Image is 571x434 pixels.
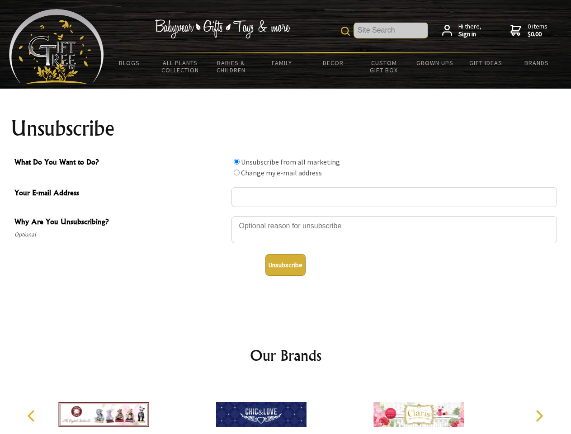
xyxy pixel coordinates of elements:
span: 0 items [528,22,547,38]
strong: Sign in [458,30,481,38]
a: All Plants Collection [155,53,206,80]
strong: $0.00 [528,30,547,38]
span: Hi there, [458,23,481,38]
input: What Do You Want to Do? [234,170,240,175]
img: product search [341,27,350,36]
input: What Do You Want to Do? [234,159,240,165]
button: Next [529,406,549,426]
textarea: Why Are You Unsubscribing? [231,216,557,243]
a: Babies & Children [206,53,257,80]
a: Family [257,53,308,72]
img: Babyware - Gifts - Toys and more... [9,9,104,84]
label: Unsubscribe from all marketing [241,157,340,166]
span: Optional [14,229,227,240]
a: Brands [511,53,562,72]
h1: Unsubscribe [11,118,561,139]
a: Custom Gift Box [359,53,410,80]
span: Why Are You Unsubscribing? [14,216,227,229]
a: BLOGS [104,53,155,72]
h2: Our Brands [18,344,553,366]
input: Site Search [354,23,428,38]
a: Gift Ideas [460,53,511,72]
button: Previous [23,406,42,426]
img: Babywear - Gifts - Toys & more [155,19,290,38]
span: What Do You Want to Do? [14,156,227,170]
a: Decor [307,53,359,72]
button: Unsubscribe [265,254,306,276]
a: Hi there,Sign in [442,23,481,38]
a: Grown Ups [409,53,460,72]
a: 0 items$0.00 [510,23,547,38]
label: Change my e-mail address [241,168,322,177]
input: Your E-mail Address [231,187,557,207]
span: Your E-mail Address [14,187,227,200]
